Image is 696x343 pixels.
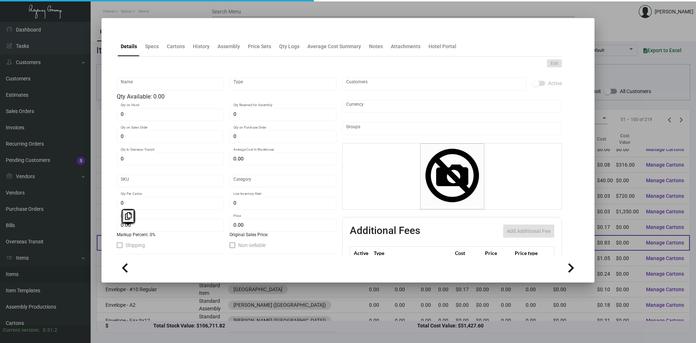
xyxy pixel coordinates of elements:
[507,228,551,234] span: Add Additional Fee
[346,81,523,87] input: Add new..
[125,212,132,220] i: Copy
[551,60,558,67] span: Edit
[217,43,240,50] div: Assembly
[121,43,137,50] div: Details
[547,59,562,67] button: Edit
[453,247,483,259] th: Cost
[117,92,336,101] div: Qty Available: 0.00
[248,43,271,50] div: Price Sets
[307,43,361,50] div: Average Cost Summary
[391,43,420,50] div: Attachments
[3,326,40,334] div: Current version:
[372,247,453,259] th: Type
[167,43,185,50] div: Cartons
[483,247,513,259] th: Price
[350,225,420,238] h2: Additional Fees
[548,79,562,88] span: Active
[513,247,546,259] th: Price type
[193,43,210,50] div: History
[238,241,266,250] span: Non-sellable
[279,43,299,50] div: Qty Logs
[350,247,372,259] th: Active
[369,43,383,50] div: Notes
[428,43,456,50] div: Hotel Portal
[43,326,57,334] div: 0.51.2
[503,225,554,238] button: Add Additional Fee
[145,43,159,50] div: Specs
[125,241,145,250] span: Shipping
[346,126,558,131] input: Add new..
